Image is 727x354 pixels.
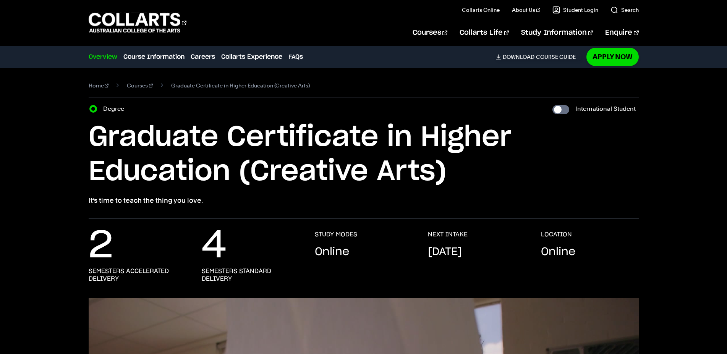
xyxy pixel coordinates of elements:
h1: Graduate Certificate in Higher Education (Creative Arts) [89,120,639,189]
a: Enquire [605,20,638,45]
span: Graduate Certificate in Higher Education (Creative Arts) [171,80,310,91]
a: FAQs [288,52,303,61]
a: Student Login [552,6,598,14]
p: [DATE] [428,244,462,260]
h3: STUDY MODES [315,231,357,238]
a: Study Information [521,20,593,45]
p: 2 [89,231,113,261]
span: Download [503,53,534,60]
a: Home [89,80,109,91]
h3: LOCATION [541,231,572,238]
p: 4 [202,231,227,261]
a: Course Information [123,52,185,61]
label: Degree [103,103,129,114]
h3: semesters standard delivery [202,267,300,283]
a: Careers [191,52,215,61]
p: Online [541,244,575,260]
p: It’s time to teach the thing you love. [89,195,639,206]
a: DownloadCourse Guide [496,53,582,60]
a: Collarts Life [460,20,509,45]
a: About Us [512,6,540,14]
a: Search [610,6,639,14]
a: Courses [413,20,447,45]
div: Go to homepage [89,12,186,34]
label: International Student [575,103,636,114]
a: Apply Now [586,48,639,66]
h3: NEXT INTAKE [428,231,468,238]
h3: semesters accelerated delivery [89,267,186,283]
p: Online [315,244,349,260]
a: Courses [127,80,153,91]
a: Overview [89,52,117,61]
a: Collarts Experience [221,52,282,61]
a: Collarts Online [462,6,500,14]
